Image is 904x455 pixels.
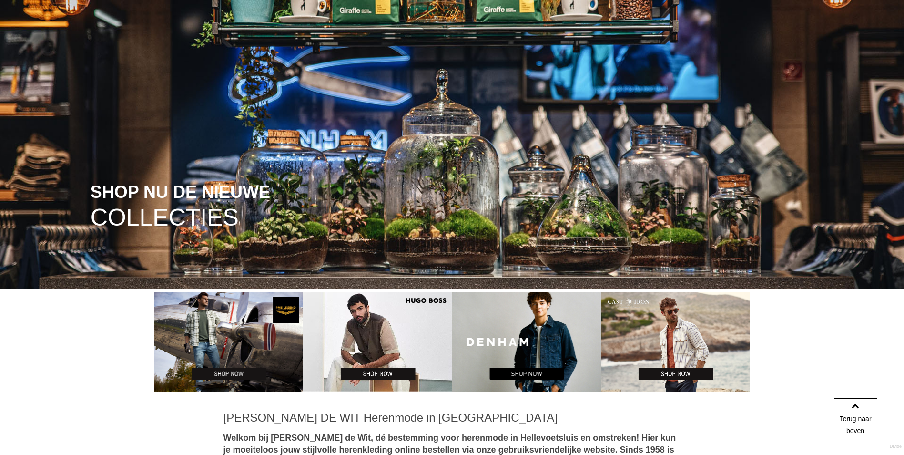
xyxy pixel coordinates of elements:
img: Cast Iron [601,292,750,392]
h1: [PERSON_NAME] DE WIT Herenmode in [GEOGRAPHIC_DATA] [223,411,681,425]
img: PME [154,292,304,392]
span: SHOP NU DE NIEUWE [91,183,270,201]
a: Divide [890,441,902,453]
img: Hugo Boss [303,292,452,392]
img: Denham [452,292,601,392]
span: COLLECTIES [91,206,239,230]
a: Terug naar boven [834,398,877,441]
